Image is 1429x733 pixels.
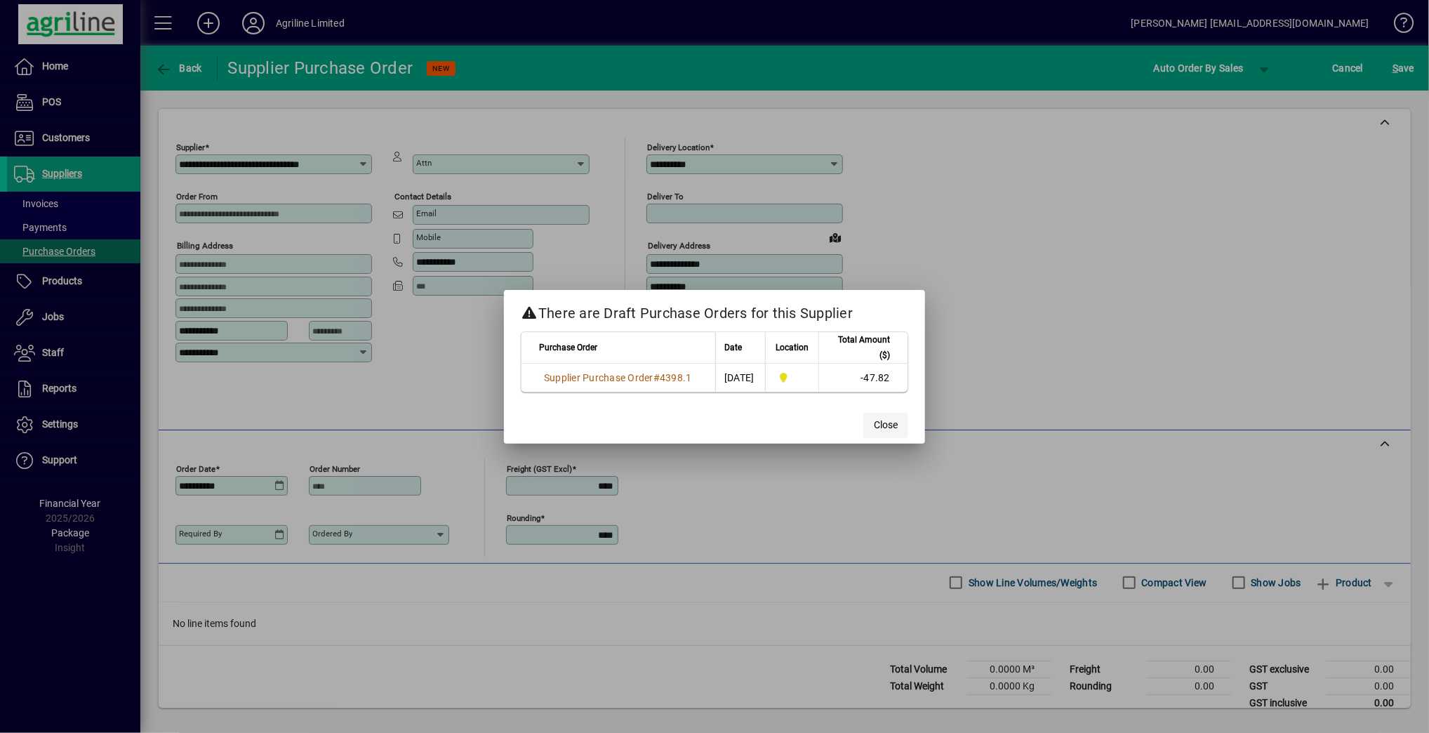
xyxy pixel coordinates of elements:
span: 4398.1 [660,372,692,383]
span: Supplier Purchase Order [544,372,653,383]
td: -47.82 [818,364,908,392]
button: Close [863,413,908,438]
span: Date [724,340,742,355]
span: # [653,372,660,383]
span: Dargaville [774,370,810,385]
span: Location [776,340,809,355]
span: Total Amount ($) [828,332,890,363]
span: Close [874,418,898,432]
h2: There are Draft Purchase Orders for this Supplier [504,290,925,331]
a: Supplier Purchase Order#4398.1 [539,370,697,385]
span: Purchase Order [539,340,597,355]
td: [DATE] [715,364,765,392]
